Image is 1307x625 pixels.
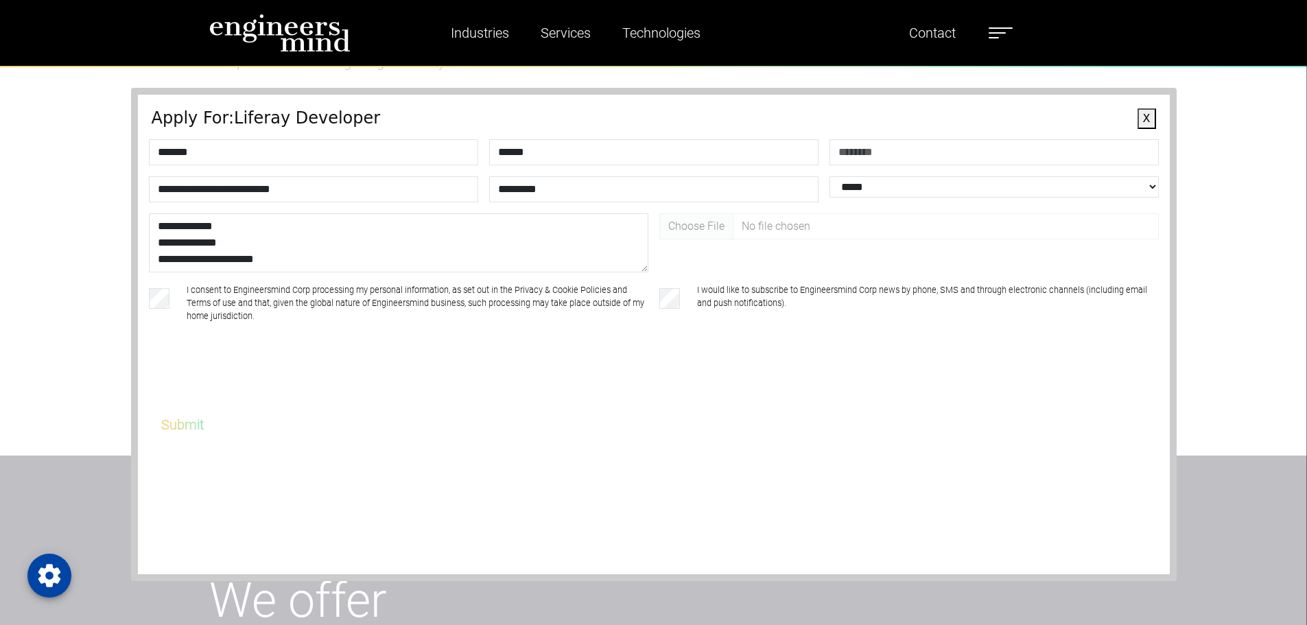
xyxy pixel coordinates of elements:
a: Services [535,17,596,49]
button: X [1138,108,1156,129]
a: Technologies [617,17,706,49]
iframe: reCAPTCHA [152,357,360,410]
label: I would like to subscribe to Engineersmind Corp news by phone, SMS and through electronic channel... [697,283,1159,323]
h4: Apply For: Liferay Developer [152,108,1156,128]
label: I consent to Engineersmind Corp processing my personal information, as set out in the Privacy & C... [187,283,648,323]
button: Submit [143,410,222,439]
img: logo [209,14,351,52]
a: Industries [445,17,515,49]
a: Contact [904,17,961,49]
